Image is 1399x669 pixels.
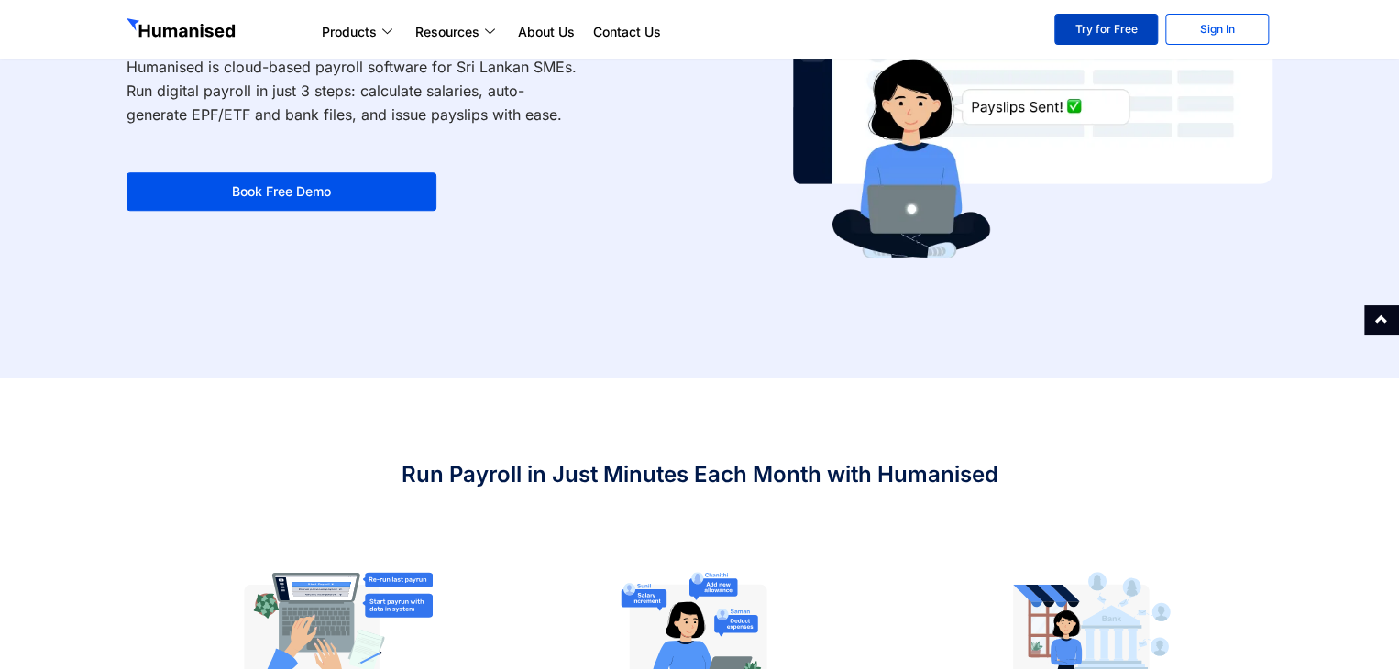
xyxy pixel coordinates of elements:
[313,21,406,43] a: Products
[406,21,509,43] a: Resources
[127,460,1272,489] h3: Run Payroll in Just Minutes Each Month with Humanised
[127,55,578,126] p: Humanised is cloud-based payroll software for Sri Lankan SMEs. Run digital payroll in just 3 step...
[1165,14,1269,45] a: Sign In
[1054,14,1158,45] a: Try for Free
[584,21,670,43] a: Contact Us
[509,21,584,43] a: About Us
[127,18,238,42] img: GetHumanised Logo
[127,172,436,211] a: Book Free Demo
